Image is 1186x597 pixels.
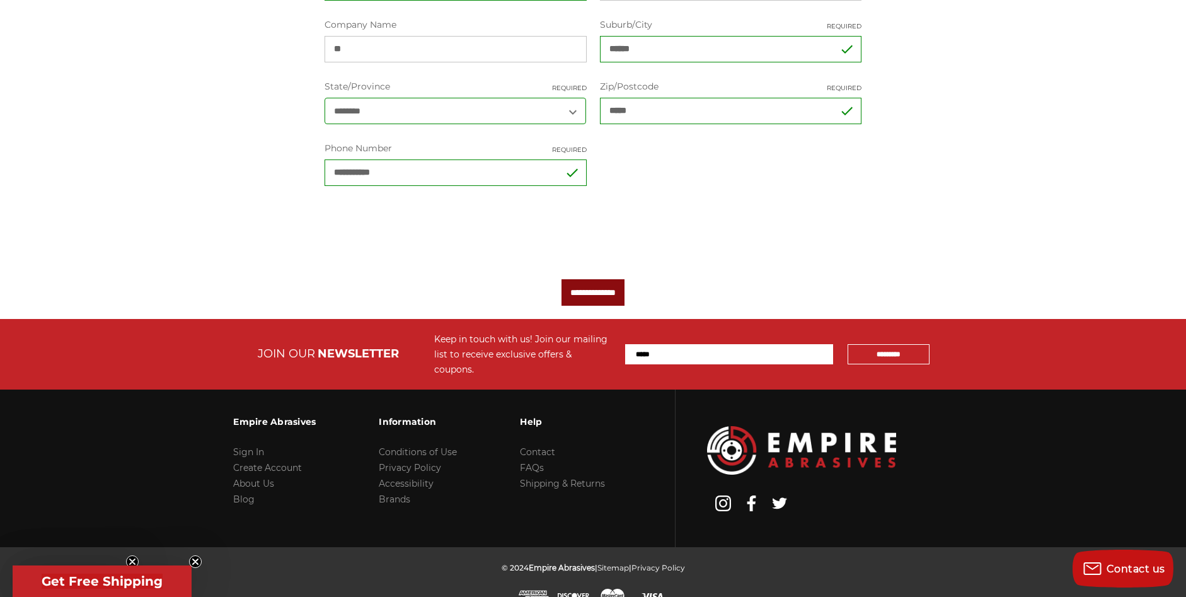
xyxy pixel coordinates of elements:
label: State/Province [325,80,586,93]
a: Blog [233,494,255,505]
a: Sign In [233,446,264,458]
button: Close teaser [126,555,139,568]
img: Empire Abrasives Logo Image [707,426,896,475]
small: Required [552,83,587,93]
h3: Help [520,409,605,435]
a: Shipping & Returns [520,478,605,489]
small: Required [827,21,861,31]
label: Company Name [325,18,586,32]
h3: Information [379,409,457,435]
div: Keep in touch with us! Join our mailing list to receive exclusive offers & coupons. [434,332,613,377]
button: Close teaser [189,555,202,568]
a: Conditions of Use [379,446,457,458]
a: Sitemap [597,563,629,572]
span: Contact us [1107,563,1165,575]
a: Accessibility [379,478,434,489]
small: Required [827,83,861,93]
a: Privacy Policy [631,563,685,572]
h3: Empire Abrasives [233,409,316,435]
span: Empire Abrasives [529,563,595,572]
span: Get Free Shipping [42,574,163,589]
small: Required [552,145,587,154]
iframe: reCAPTCHA [325,204,516,253]
p: © 2024 | | [502,560,685,576]
div: Get Free ShippingClose teaser [13,565,192,597]
label: Zip/Postcode [600,80,861,93]
a: About Us [233,478,274,489]
label: Phone Number [325,142,586,155]
a: Create Account [233,462,302,473]
span: NEWSLETTER [318,347,399,361]
button: Contact us [1073,550,1173,588]
a: Contact [520,446,555,458]
a: Privacy Policy [379,462,441,473]
a: Brands [379,494,410,505]
span: JOIN OUR [258,347,315,361]
label: Suburb/City [600,18,861,32]
a: FAQs [520,462,544,473]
